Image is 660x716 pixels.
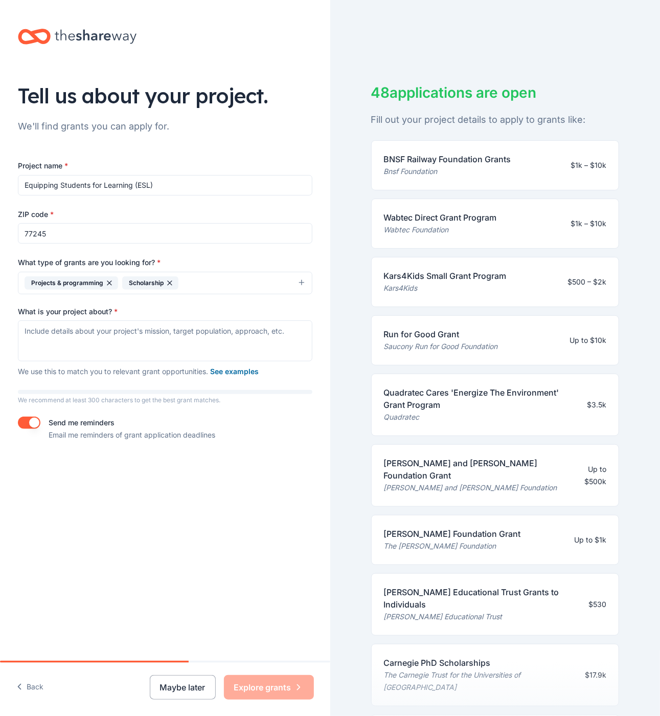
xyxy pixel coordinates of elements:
div: Wabtec Direct Grant Program [384,211,497,224]
label: What type of grants are you looking for? [18,257,161,268]
label: What is your project about? [18,307,118,317]
div: [PERSON_NAME] Educational Trust Grants to Individuals [384,586,581,611]
div: Quadratec Cares 'Energize The Environment' Grant Program [384,386,579,411]
div: [PERSON_NAME] and [PERSON_NAME] Foundation [384,482,564,494]
div: [PERSON_NAME] Foundation Grant [384,528,521,540]
div: The [PERSON_NAME] Foundation [384,540,521,552]
div: Kars4Kids [384,282,507,294]
button: Projects & programmingScholarship [18,272,312,294]
div: Wabtec Foundation [384,224,497,236]
div: BNSF Railway Foundation Grants [384,153,511,165]
div: Projects & programming [25,276,118,290]
div: We'll find grants you can apply for. [18,118,312,135]
div: $500 – $2k [567,276,606,288]
div: $3.5k [587,399,606,411]
div: Up to $1k [574,534,606,546]
div: Carnegie PhD Scholarships [384,657,577,669]
button: See examples [210,365,259,378]
span: We use this to match you to relevant grant opportunities. [18,367,259,376]
div: $1k – $10k [571,159,606,171]
label: Project name [18,161,68,171]
input: After school program [18,175,312,196]
div: Scholarship [122,276,178,290]
label: Send me reminders [49,418,115,427]
div: [PERSON_NAME] and [PERSON_NAME] Foundation Grant [384,457,564,482]
div: Bnsf Foundation [384,165,511,178]
div: Tell us about your project. [18,81,312,110]
div: [PERSON_NAME] Educational Trust [384,611,581,623]
div: Up to $10k [570,334,606,346]
button: Maybe later [150,675,216,700]
div: 48 applications are open [371,82,620,103]
p: We recommend at least 300 characters to get the best grant matches. [18,396,312,404]
div: Quadratec [384,411,579,423]
p: Email me reminders of grant application deadlines [49,429,215,441]
input: 12345 (U.S. only) [18,223,312,244]
div: Up to $500k [572,463,606,488]
div: Run for Good Grant [384,328,498,340]
div: $530 [588,598,606,611]
div: Fill out your project details to apply to grants like: [371,112,620,128]
button: Back [16,677,43,698]
label: ZIP code [18,209,54,220]
div: Kars4Kids Small Grant Program [384,270,507,282]
div: $1k – $10k [571,218,606,230]
div: Saucony Run for Good Foundation [384,340,498,353]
